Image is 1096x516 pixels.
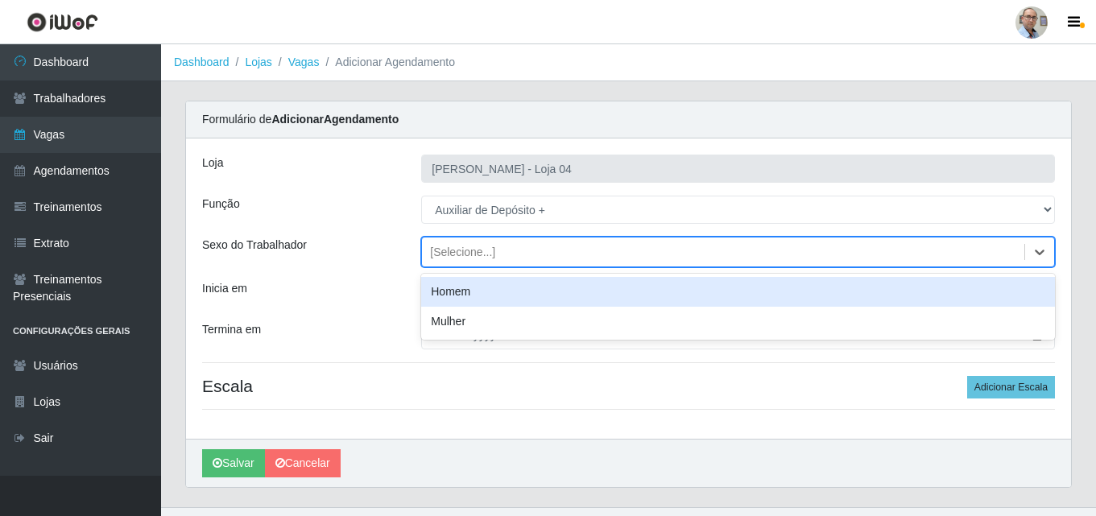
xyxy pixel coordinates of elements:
[174,56,230,68] a: Dashboard
[967,376,1055,398] button: Adicionar Escala
[265,449,341,477] a: Cancelar
[202,237,307,254] label: Sexo do Trabalhador
[271,113,399,126] strong: Adicionar Agendamento
[202,280,247,297] label: Inicia em
[202,196,240,213] label: Função
[202,155,223,171] label: Loja
[288,56,320,68] a: Vagas
[421,307,1055,336] div: Mulher
[421,277,1055,307] div: Homem
[319,54,455,71] li: Adicionar Agendamento
[245,56,271,68] a: Lojas
[186,101,1071,138] div: Formulário de
[202,376,1055,396] h4: Escala
[202,321,261,338] label: Termina em
[27,12,98,32] img: CoreUI Logo
[430,244,495,261] div: [Selecione...]
[161,44,1096,81] nav: breadcrumb
[202,449,265,477] button: Salvar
